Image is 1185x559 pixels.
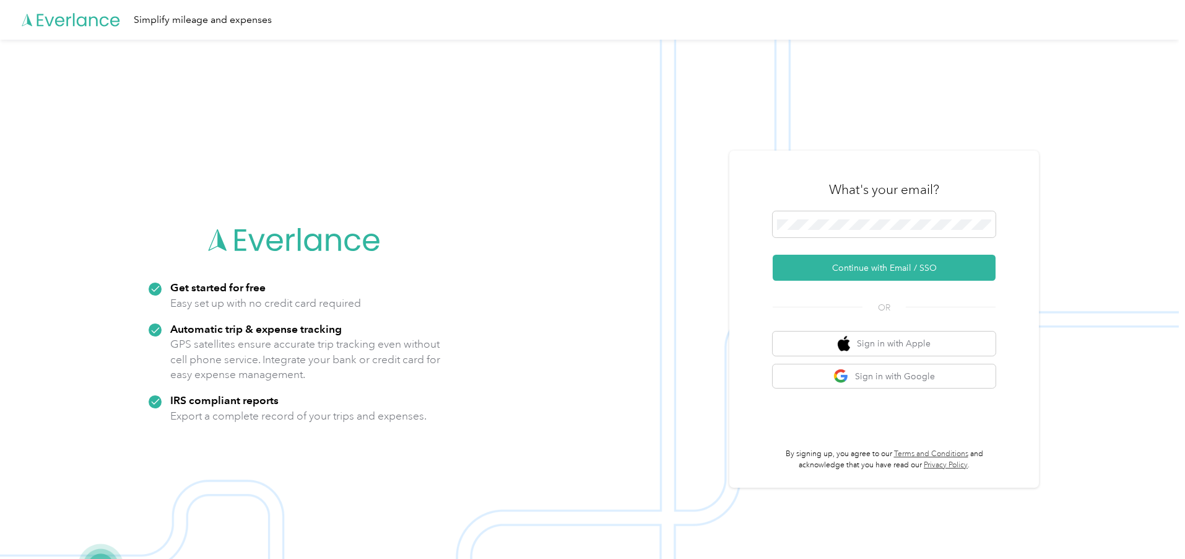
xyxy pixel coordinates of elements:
[773,332,996,356] button: apple logoSign in with Apple
[170,394,279,407] strong: IRS compliant reports
[170,281,266,294] strong: Get started for free
[170,296,361,311] p: Easy set up with no credit card required
[134,12,272,28] div: Simplify mileage and expenses
[838,336,850,351] img: apple logo
[170,408,427,424] p: Export a complete record of your trips and expenses.
[773,255,996,281] button: Continue with Email / SSO
[773,364,996,389] button: google logoSign in with Google
[833,369,849,384] img: google logo
[829,181,939,198] h3: What's your email?
[170,337,441,382] p: GPS satellites ensure accurate trip tracking even without cell phone service. Integrate your bank...
[862,301,906,314] span: OR
[924,460,968,470] a: Privacy Policy
[894,449,968,459] a: Terms and Conditions
[773,449,996,470] p: By signing up, you agree to our and acknowledge that you have read our .
[170,322,342,335] strong: Automatic trip & expense tracking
